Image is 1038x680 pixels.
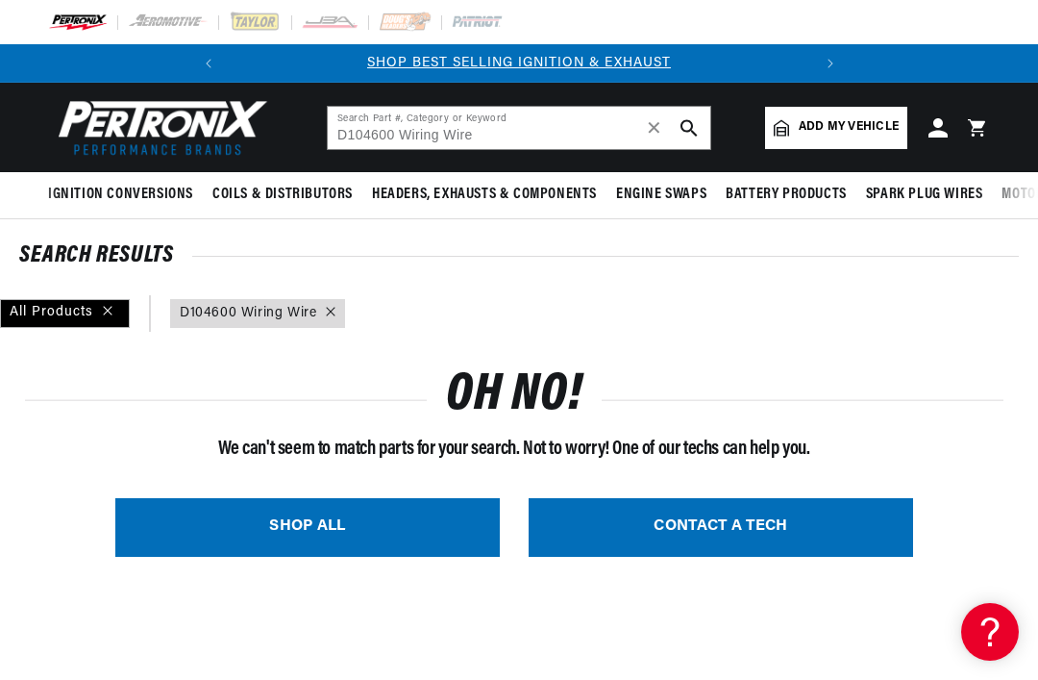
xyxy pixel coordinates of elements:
[811,44,850,83] button: Translation missing: en.sections.announcements.next_announcement
[115,498,500,557] a: SHOP ALL
[799,118,899,137] span: Add my vehicle
[189,44,228,83] button: Translation missing: en.sections.announcements.previous_announcement
[362,172,606,217] summary: Headers, Exhausts & Components
[48,185,193,205] span: Ignition Conversions
[668,107,710,149] button: search button
[866,185,983,205] span: Spark Plug Wires
[328,107,710,149] input: Search Part #, Category or Keyword
[446,374,582,419] h1: OH NO!
[765,107,907,149] a: Add my vehicle
[48,94,269,161] img: Pertronix
[228,53,811,74] div: Announcement
[48,172,203,217] summary: Ignition Conversions
[367,56,671,70] a: SHOP BEST SELLING IGNITION & EXHAUST
[606,172,716,217] summary: Engine Swaps
[19,246,1019,265] div: SEARCH RESULTS
[372,185,597,205] span: Headers, Exhausts & Components
[716,172,856,217] summary: Battery Products
[212,185,353,205] span: Coils & Distributors
[203,172,362,217] summary: Coils & Distributors
[726,185,847,205] span: Battery Products
[529,498,913,557] a: CONTACT A TECH
[25,434,1003,465] p: We can't seem to match parts for your search. Not to worry! One of our techs can help you.
[616,185,706,205] span: Engine Swaps
[228,53,811,74] div: 1 of 2
[856,172,993,217] summary: Spark Plug Wires
[180,303,316,324] a: D104600 Wiring Wire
